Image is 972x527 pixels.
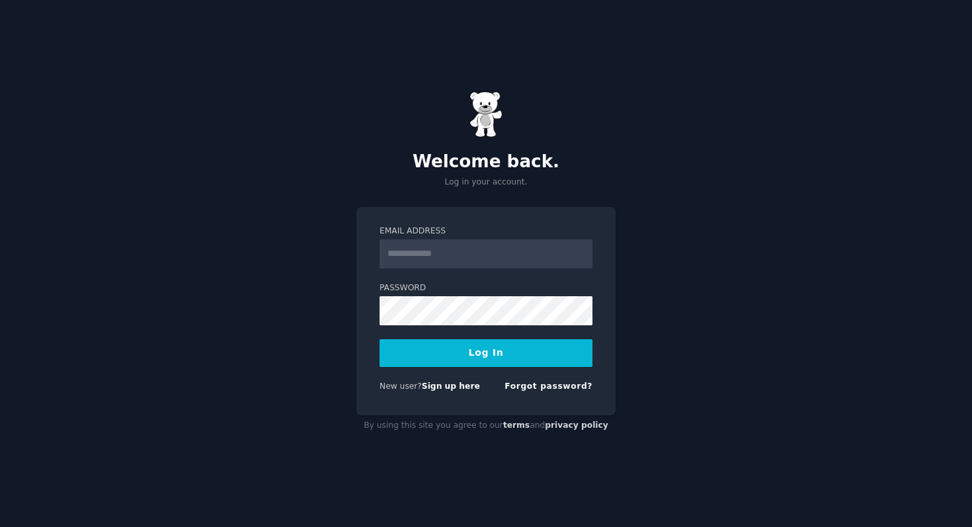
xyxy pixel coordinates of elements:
img: Gummy Bear [469,91,503,138]
a: terms [503,421,530,430]
h2: Welcome back. [356,151,616,173]
span: New user? [380,382,422,391]
p: Log in your account. [356,177,616,188]
label: Password [380,282,592,294]
button: Log In [380,339,592,367]
a: privacy policy [545,421,608,430]
a: Forgot password? [505,382,592,391]
label: Email Address [380,225,592,237]
div: By using this site you agree to our and [356,415,616,436]
a: Sign up here [422,382,480,391]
